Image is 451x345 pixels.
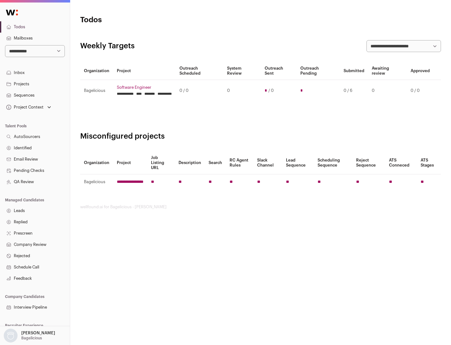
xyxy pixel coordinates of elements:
[5,105,44,110] div: Project Context
[352,151,386,174] th: Reject Sequence
[80,62,113,80] th: Organization
[340,80,368,102] td: 0 / 6
[3,329,56,342] button: Open dropdown
[3,6,21,19] img: Wellfound
[407,80,433,102] td: 0 / 0
[368,62,407,80] th: Awaiting review
[80,131,441,141] h2: Misconfigured projects
[147,151,175,174] th: Job Listing URL
[417,151,441,174] th: ATS Stages
[261,62,297,80] th: Outreach Sent
[21,331,55,336] p: [PERSON_NAME]
[21,336,42,341] p: Bagelicious
[223,80,261,102] td: 0
[80,204,441,210] footer: wellfound:ai for Bagelicious - [PERSON_NAME]
[80,151,113,174] th: Organization
[282,151,314,174] th: Lead Sequence
[340,62,368,80] th: Submitted
[223,62,261,80] th: System Review
[80,15,200,25] h1: Todos
[113,151,147,174] th: Project
[268,88,274,93] span: / 0
[253,151,282,174] th: Slack Channel
[226,151,253,174] th: RC Agent Rules
[297,62,340,80] th: Outreach Pending
[80,41,135,51] h2: Weekly Targets
[80,174,113,190] td: Bagelicious
[175,151,205,174] th: Description
[385,151,417,174] th: ATS Conneced
[113,62,176,80] th: Project
[176,62,223,80] th: Outreach Scheduled
[5,103,52,112] button: Open dropdown
[117,85,172,90] a: Software Engineer
[205,151,226,174] th: Search
[4,329,18,342] img: nopic.png
[407,62,433,80] th: Approved
[176,80,223,102] td: 0 / 0
[368,80,407,102] td: 0
[314,151,352,174] th: Scheduling Sequence
[80,80,113,102] td: Bagelicious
